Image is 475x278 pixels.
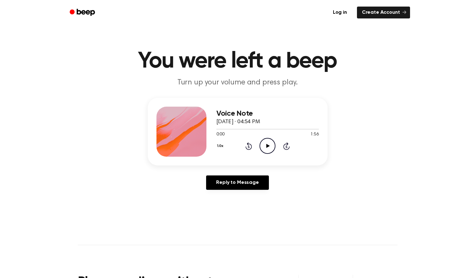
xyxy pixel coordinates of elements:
a: Reply to Message [206,175,269,190]
button: 1.0x [216,141,226,151]
h3: Voice Note [216,109,319,118]
a: Create Account [357,7,410,18]
span: [DATE] · 04:54 PM [216,119,260,125]
span: 1:56 [310,131,319,138]
a: Log in [327,5,353,20]
h1: You were left a beep [78,50,398,73]
a: Beep [65,7,101,19]
p: Turn up your volume and press play. [118,78,358,88]
span: 0:00 [216,131,225,138]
